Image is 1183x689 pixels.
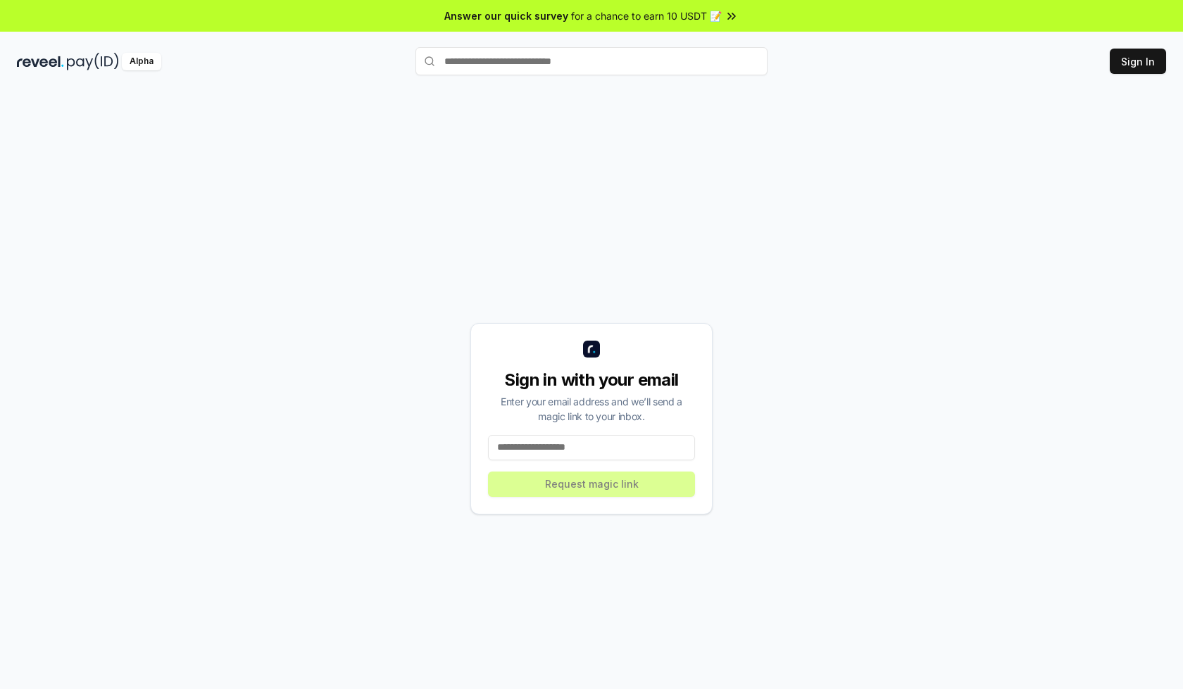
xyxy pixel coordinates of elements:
[1110,49,1166,74] button: Sign In
[67,53,119,70] img: pay_id
[571,8,722,23] span: for a chance to earn 10 USDT 📝
[488,369,695,391] div: Sign in with your email
[444,8,568,23] span: Answer our quick survey
[17,53,64,70] img: reveel_dark
[488,394,695,424] div: Enter your email address and we’ll send a magic link to your inbox.
[583,341,600,358] img: logo_small
[122,53,161,70] div: Alpha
